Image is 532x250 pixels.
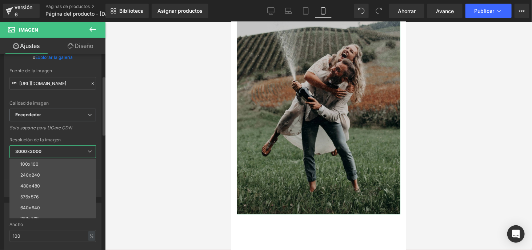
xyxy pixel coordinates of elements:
[89,233,94,239] font: %
[262,4,280,18] a: De oficina
[15,4,32,17] font: versión 6
[20,216,39,221] font: 768x768
[3,4,40,18] a: versión 6
[4,180,101,197] button: Más configuraciones
[119,8,144,14] font: Biblioteca
[33,55,35,60] font: o
[20,205,40,210] font: 640x640
[45,11,140,17] font: Página del producto - [DATE] 09:32:09
[15,149,41,154] font: 3000x3000
[157,8,203,14] font: Asignar productos
[54,38,107,54] a: Diseño
[474,8,494,14] font: Publicar
[515,4,529,18] button: Más
[9,68,52,73] font: Fuente de la imagen
[9,125,72,130] font: Solo soporte para UCare CDN
[9,222,23,227] font: Ancho
[20,183,40,189] font: 480x480
[45,4,90,9] font: Páginas de productos
[9,100,49,106] font: Calidad de imagen
[354,4,369,18] button: Deshacer
[465,4,512,18] button: Publicar
[372,4,386,18] button: Rehacer
[427,4,463,18] a: Avance
[105,4,149,18] a: Nueva Biblioteca
[19,27,38,33] font: Imagen
[20,161,39,167] font: 100x100
[75,42,93,49] font: Diseño
[398,8,416,14] font: Ahorrar
[15,112,41,117] font: Encendedor
[297,4,315,18] a: Tableta
[9,230,96,242] input: auto
[20,172,40,178] font: 240x240
[9,77,96,90] input: Enlace
[9,137,61,142] font: Resolución de la imagen
[507,225,525,243] div: Abrir Intercom Messenger
[20,42,40,49] font: Ajustes
[315,4,332,18] a: Móvil
[20,194,39,199] font: 576x576
[45,4,129,9] a: Páginas de productos
[35,55,73,60] font: Explorar la galería
[280,4,297,18] a: Computadora portátil
[436,8,454,14] font: Avance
